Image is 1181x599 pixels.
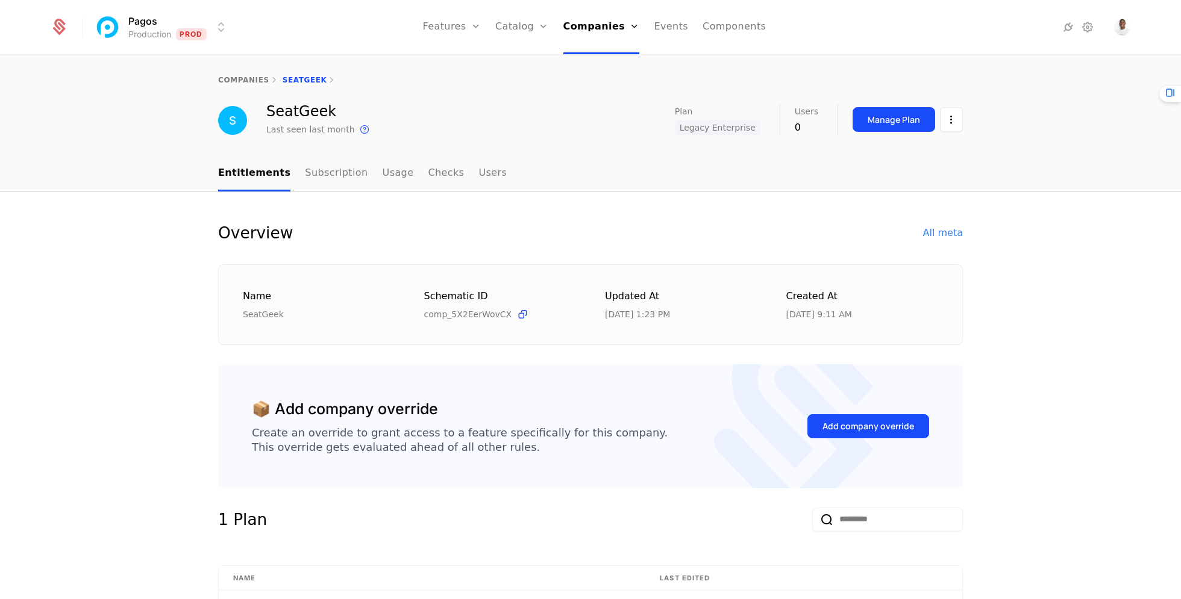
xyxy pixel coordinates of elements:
button: Manage Plan [853,107,935,132]
div: Create an override to grant access to a feature specifically for this company. This override gets... [252,426,668,455]
a: Usage [383,156,414,191]
div: 📦 Add company override [252,398,438,421]
th: Last edited [645,566,962,591]
button: Select action [940,107,963,132]
button: Select environment [97,14,228,40]
span: Legacy Enterprise [675,120,760,135]
button: Add company override [807,414,929,438]
div: Add company override [822,420,914,432]
img: LJ Durante [1114,19,1131,36]
div: Schematic ID [424,289,577,303]
span: Prod [176,28,207,40]
img: Pagos [93,13,122,42]
div: 1 Plan [218,507,267,532]
div: Production [128,28,171,40]
div: Created at [786,289,939,304]
div: Updated at [605,289,757,304]
div: Overview [218,221,293,245]
span: Plan [675,107,693,116]
a: Settings [1080,20,1095,34]
button: Open user button [1114,19,1131,36]
span: Users [795,107,818,116]
a: Users [478,156,507,191]
a: Subscription [305,156,368,191]
div: Last seen last month [266,123,355,135]
a: Checks [428,156,464,191]
div: Name [243,289,395,304]
div: All meta [923,226,963,240]
div: Manage Plan [868,114,920,126]
span: comp_5X2EerWovCX [424,308,512,320]
div: 7/11/25, 1:23 PM [605,308,670,320]
div: SeatGeek [243,308,395,320]
img: SeatGeek [218,106,247,135]
th: Name [219,566,645,591]
div: SeatGeek [266,104,372,119]
a: companies [218,76,269,84]
div: 3/28/25, 9:11 AM [786,308,852,320]
span: Pagos [128,14,157,28]
div: 0 [795,120,818,135]
ul: Choose Sub Page [218,156,507,191]
a: Entitlements [218,156,290,191]
a: Integrations [1061,20,1076,34]
nav: Main [218,156,963,191]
